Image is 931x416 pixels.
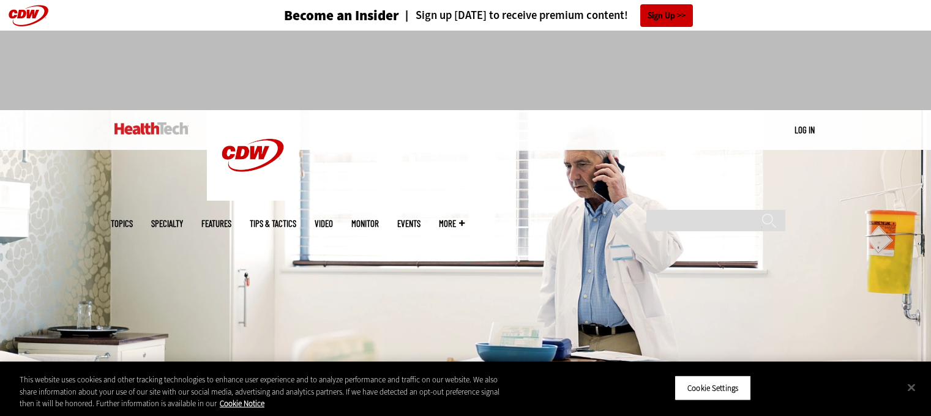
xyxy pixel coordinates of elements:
[243,43,689,98] iframe: advertisement
[250,219,296,228] a: Tips & Tactics
[795,124,815,136] div: User menu
[795,124,815,135] a: Log in
[397,219,421,228] a: Events
[898,374,925,401] button: Close
[238,9,399,23] a: Become an Insider
[111,219,133,228] span: Topics
[201,219,231,228] a: Features
[675,375,751,401] button: Cookie Settings
[399,10,628,21] a: Sign up [DATE] to receive premium content!
[284,9,399,23] h3: Become an Insider
[207,191,299,204] a: CDW
[207,110,299,201] img: Home
[439,219,465,228] span: More
[114,122,189,135] img: Home
[315,219,333,228] a: Video
[220,398,264,409] a: More information about your privacy
[640,4,693,27] a: Sign Up
[351,219,379,228] a: MonITor
[20,374,512,410] div: This website uses cookies and other tracking technologies to enhance user experience and to analy...
[151,219,183,228] span: Specialty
